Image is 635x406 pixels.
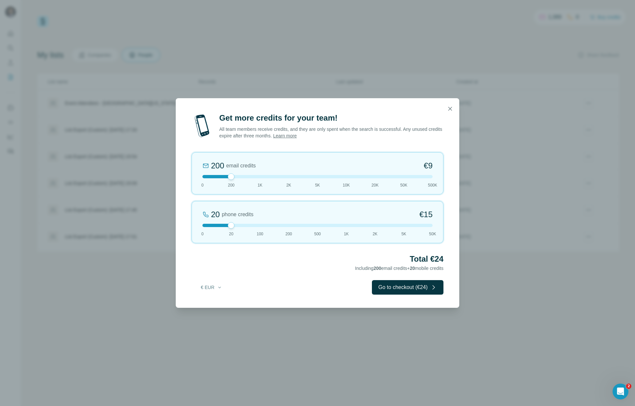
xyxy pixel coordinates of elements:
[372,182,378,188] span: 20K
[424,160,433,171] span: €9
[222,211,254,218] span: phone credits
[286,231,292,237] span: 200
[201,231,204,237] span: 0
[201,182,204,188] span: 0
[374,266,381,271] span: 200
[314,231,321,237] span: 500
[355,266,443,271] span: Including email credits + mobile credits
[273,133,297,138] a: Learn more
[343,182,350,188] span: 10K
[613,384,628,399] iframe: Intercom live chat
[419,209,433,220] span: €15
[196,281,227,293] button: € EUR
[410,266,415,271] span: 20
[211,160,224,171] div: 200
[257,231,263,237] span: 100
[344,231,349,237] span: 1K
[228,182,234,188] span: 200
[226,162,256,170] span: email credits
[372,280,443,295] button: Go to checkout (€24)
[219,126,443,139] p: All team members receive credits, and they are only spent when the search is successful. Any unus...
[211,209,220,220] div: 20
[315,182,320,188] span: 5K
[428,182,437,188] span: 500K
[626,384,631,389] span: 2
[400,182,407,188] span: 50K
[257,182,262,188] span: 1K
[192,254,443,264] h2: Total €24
[192,113,213,139] img: mobile-phone
[286,182,291,188] span: 2K
[373,231,378,237] span: 2K
[229,231,233,237] span: 20
[429,231,436,237] span: 50K
[401,231,406,237] span: 5K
